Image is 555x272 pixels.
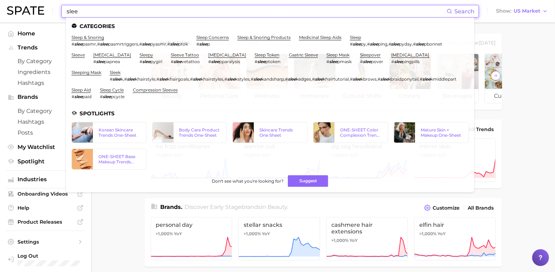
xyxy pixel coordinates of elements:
[326,52,350,57] a: sleep mask
[419,222,490,228] span: elfin hair
[171,59,174,64] span: #
[184,204,288,210] span: Discover Early Stage brands in .
[97,41,100,47] span: #
[151,217,232,260] a: personal day>1,000% YoY
[196,35,229,40] a: sleep concerns
[72,23,469,29] li: Categories
[18,94,74,100] span: Brands
[156,76,159,82] span: #
[251,76,253,82] span: #
[6,174,86,185] button: Industries
[110,76,113,82] span: #
[142,41,150,47] em: slee
[388,76,419,82] span: kbraidponytail
[268,204,287,210] span: beauty
[74,94,82,99] em: slee
[207,41,210,47] span: p
[74,41,82,47] em: slee
[72,52,85,57] a: sleeve
[259,127,302,138] div: Skincare Trends One Sheet
[416,41,424,47] em: slee
[235,76,250,82] span: kstyles
[18,129,74,136] span: Posts
[124,76,127,82] span: #
[419,231,436,236] span: >1,000%
[111,94,124,99] span: pcycle
[255,59,257,64] span: #
[18,80,74,86] span: Hashtags
[414,217,496,260] a: elfin hair>1,000% YoY
[18,253,128,259] span: Log Out
[467,125,496,134] a: All Trends
[6,189,86,199] a: Onboarding Videos
[18,219,74,225] span: Product Releases
[6,237,86,247] a: Settings
[96,59,104,64] em: slee
[424,41,442,47] span: pbonnet
[72,87,91,93] a: sleep aid
[350,41,442,47] div: , , ,
[182,59,200,64] span: vetattoo
[421,127,463,138] div: Mature Skin + Makeup One-Sheet
[174,231,182,237] span: YoY
[72,94,74,99] span: #
[72,41,188,47] div: , , ,
[394,59,402,64] em: slee
[6,116,86,127] a: Hashtags
[360,59,363,64] span: #
[170,41,178,47] em: slee
[237,35,291,40] a: sleep & snoring products
[6,56,86,67] a: by Category
[313,122,388,143] a: ONE-SHEET Color Complexion Trends Report
[6,67,86,77] a: Ingredients
[360,52,381,57] a: sleepover
[431,76,457,82] span: kmiddlepart
[6,156,86,167] a: Spotlight
[323,76,349,82] span: khairtutorial
[392,52,429,57] a: [MEDICAL_DATA]
[494,7,550,16] button: ShowUS Market
[72,110,469,116] li: Spotlights
[329,59,337,64] em: slee
[257,59,265,64] em: slee
[326,59,329,64] span: #
[199,41,207,47] em: slee
[350,41,353,47] span: #
[367,41,370,47] span: #
[18,205,74,211] span: Help
[18,176,74,183] span: Industries
[262,76,284,82] span: kandsharp
[6,106,86,116] a: by Category
[469,127,494,132] span: All Trends
[167,76,189,82] span: khairgoals
[466,203,496,213] a: All Brands
[159,76,167,82] em: slee
[174,59,182,64] em: slee
[6,251,86,268] a: Log out. Currently logged in with e-mail mira.piamonte@powerdigitalmarketing.com.
[140,59,142,64] span: #
[485,54,527,103] a: culinary
[299,35,341,40] a: medicinal sleep aids
[353,76,361,82] em: slee
[380,76,388,82] em: slee
[72,122,147,143] a: Korean Skincare Trends One-Sheet
[99,127,141,138] div: Korean Skincare Trends One-Sheet
[491,71,500,80] button: Scroll Right
[18,239,74,245] span: Settings
[127,76,135,82] em: slee
[296,76,311,82] span: kedges
[110,76,457,82] div: , , , , , , , , , ,
[82,41,96,47] span: pasmr
[371,59,383,64] span: pover
[18,58,74,64] span: by Category
[6,142,86,152] a: My Watchlist
[378,41,387,47] span: ping
[337,59,352,64] span: pmask
[193,76,201,82] em: slee
[201,76,223,82] span: khairstyles
[370,41,378,47] em: slee
[402,59,420,64] span: pingpills
[18,69,74,75] span: Ingredients
[496,9,512,13] span: Show
[99,154,141,164] div: ONE-SHEET Base Makeup Trends Report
